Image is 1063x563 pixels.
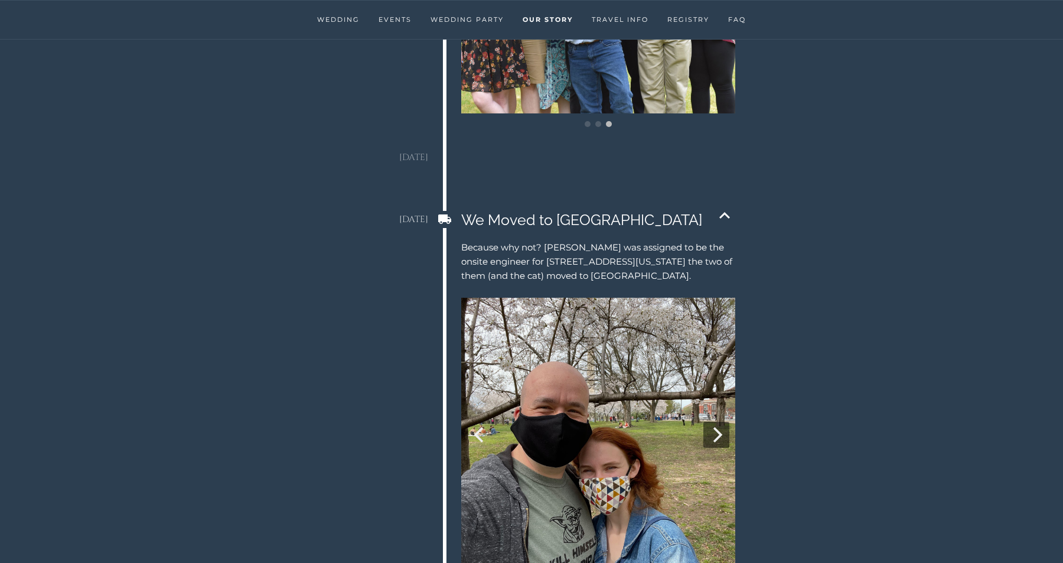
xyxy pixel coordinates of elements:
li: Page dot 2 [595,121,601,127]
a: Wedding Party [431,15,504,24]
a: Events [379,15,412,24]
a: Registry [667,15,709,24]
button: Next [703,422,729,448]
a: Wedding [317,15,360,24]
button: Previous [467,422,493,448]
p: Because why not? [PERSON_NAME] was assigned to be the onsite engineer for [STREET_ADDRESS][US_STA... [461,240,735,283]
span: Truck icon [438,211,452,228]
span: Chevron Up icon [714,205,735,235]
a: Our Story [523,15,573,24]
p: We Moved to [GEOGRAPHIC_DATA] [461,208,714,232]
p: [DATE] [325,146,443,170]
a: Travel Info [592,15,648,24]
a: FAQ [728,15,746,24]
li: Page dot 1 [585,121,591,127]
li: Page dot 3 [606,121,612,127]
